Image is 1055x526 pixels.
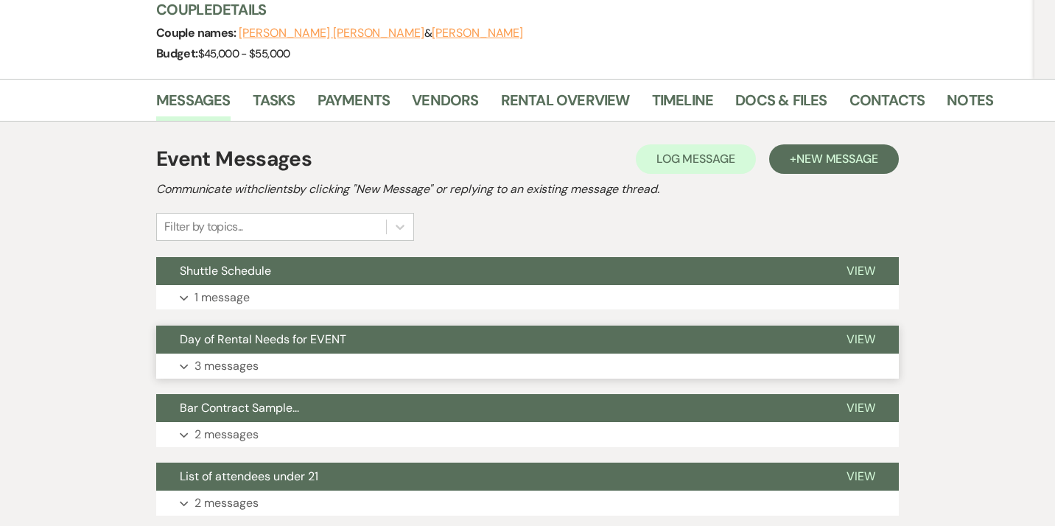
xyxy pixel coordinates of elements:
[156,144,312,175] h1: Event Messages
[652,88,714,121] a: Timeline
[156,88,231,121] a: Messages
[180,400,299,415] span: Bar Contract Sample...
[180,469,318,484] span: List of attendees under 21
[156,394,823,422] button: Bar Contract Sample...
[194,288,250,307] p: 1 message
[194,494,259,513] p: 2 messages
[239,27,424,39] button: [PERSON_NAME] [PERSON_NAME]
[796,151,878,166] span: New Message
[194,357,259,376] p: 3 messages
[656,151,735,166] span: Log Message
[156,285,899,310] button: 1 message
[156,46,198,61] span: Budget:
[156,354,899,379] button: 3 messages
[412,88,478,121] a: Vendors
[198,46,290,61] span: $45,000 - $55,000
[156,326,823,354] button: Day of Rental Needs for EVENT
[156,180,899,198] h2: Communicate with clients by clicking "New Message" or replying to an existing message thread.
[253,88,295,121] a: Tasks
[823,394,899,422] button: View
[847,263,875,278] span: View
[847,469,875,484] span: View
[636,144,756,174] button: Log Message
[501,88,630,121] a: Rental Overview
[180,332,346,347] span: Day of Rental Needs for EVENT
[239,26,523,41] span: &
[318,88,390,121] a: Payments
[156,422,899,447] button: 2 messages
[156,463,823,491] button: List of attendees under 21
[156,491,899,516] button: 2 messages
[156,257,823,285] button: Shuttle Schedule
[194,425,259,444] p: 2 messages
[849,88,925,121] a: Contacts
[823,463,899,491] button: View
[432,27,523,39] button: [PERSON_NAME]
[735,88,827,121] a: Docs & Files
[156,25,239,41] span: Couple names:
[823,257,899,285] button: View
[164,218,243,236] div: Filter by topics...
[769,144,899,174] button: +New Message
[947,88,993,121] a: Notes
[847,332,875,347] span: View
[180,263,271,278] span: Shuttle Schedule
[847,400,875,415] span: View
[823,326,899,354] button: View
